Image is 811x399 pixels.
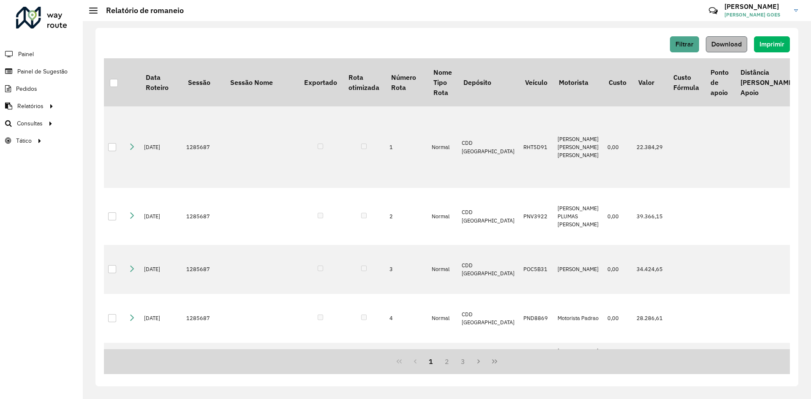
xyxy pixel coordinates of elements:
button: Download [706,36,747,52]
td: CDD [GEOGRAPHIC_DATA] [457,343,519,376]
td: [PERSON_NAME] [PERSON_NAME] DA SIL [553,343,603,376]
td: 4 [385,294,427,343]
td: Motorista Padrao [553,294,603,343]
button: 1 [423,353,439,369]
span: Pedidos [16,84,37,93]
td: 2 [385,188,427,245]
td: 0,00 [603,343,632,376]
th: Rota otimizada [343,58,385,106]
button: 2 [439,353,455,369]
td: [DATE] [140,294,182,343]
button: Last Page [487,353,503,369]
a: Contato Rápido [704,2,722,20]
button: Next Page [471,353,487,369]
td: 1285687 [182,245,224,294]
th: Número Rota [385,58,427,106]
span: Download [711,41,742,48]
span: Painel de Sugestão [17,67,68,76]
td: Normal [427,106,457,188]
td: 0,00 [603,294,632,343]
td: 1285687 [182,343,224,376]
td: PND8869 [519,294,553,343]
td: 5 [385,343,427,376]
th: Nome Tipo Rota [427,58,457,106]
td: 1285687 [182,188,224,245]
th: Veículo [519,58,553,106]
td: 3 [385,245,427,294]
span: Painel [18,50,34,59]
th: Custo Fórmula [667,58,705,106]
th: Ponto de apoio [705,58,734,106]
th: Distância [PERSON_NAME] Apoio [735,58,800,106]
td: CDD [GEOGRAPHIC_DATA] [457,294,519,343]
td: Normal [427,343,457,376]
td: Normal [427,188,457,245]
th: Motorista [553,58,603,106]
td: 34.424,65 [632,245,667,294]
span: Imprimir [759,41,784,48]
td: 0,00 [603,188,632,245]
td: [PERSON_NAME] [553,245,603,294]
span: Tático [16,136,32,145]
td: 35.401,69 [632,343,667,376]
td: 1 [385,106,427,188]
td: 22.384,29 [632,106,667,188]
span: Filtrar [675,41,694,48]
td: CDD [GEOGRAPHIC_DATA] [457,188,519,245]
h3: [PERSON_NAME] [724,3,788,11]
td: POC5B31 [519,245,553,294]
td: Normal [427,245,457,294]
th: Exportado [298,58,343,106]
td: CDD [GEOGRAPHIC_DATA] [457,106,519,188]
td: [PERSON_NAME] [PERSON_NAME] [PERSON_NAME] [553,106,603,188]
td: [DATE] [140,245,182,294]
th: Depósito [457,58,519,106]
td: POR9I46 [519,343,553,376]
td: [DATE] [140,188,182,245]
span: Consultas [17,119,43,128]
td: 28.286,61 [632,294,667,343]
td: PNV3922 [519,188,553,245]
th: Sessão Nome [224,58,298,106]
button: Imprimir [754,36,790,52]
button: Filtrar [670,36,699,52]
td: RHT5D91 [519,106,553,188]
span: Relatórios [17,102,44,111]
td: 1285687 [182,294,224,343]
button: 3 [455,353,471,369]
td: [DATE] [140,343,182,376]
th: Data Roteiro [140,58,182,106]
td: 0,00 [603,245,632,294]
td: [DATE] [140,106,182,188]
td: CDD [GEOGRAPHIC_DATA] [457,245,519,294]
th: Sessão [182,58,224,106]
td: [PERSON_NAME] PLUMAS [PERSON_NAME] [553,188,603,245]
span: [PERSON_NAME] GOES [724,11,788,19]
th: Valor [632,58,667,106]
th: Custo [603,58,632,106]
td: 1285687 [182,106,224,188]
h2: Relatório de romaneio [98,6,184,15]
td: 39.366,15 [632,188,667,245]
td: Normal [427,294,457,343]
td: 0,00 [603,106,632,188]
